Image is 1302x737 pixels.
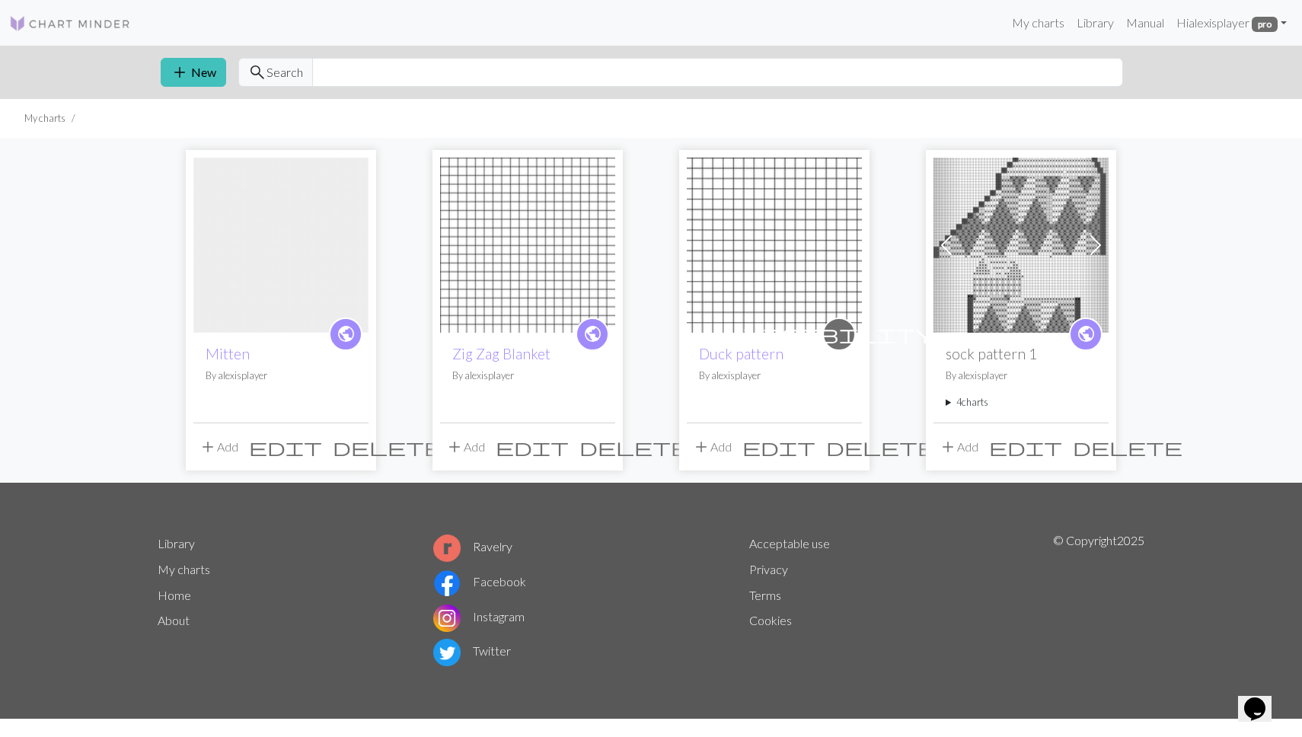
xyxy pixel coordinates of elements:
[687,432,737,461] button: Add
[946,345,1096,362] h2: sock pattern 1
[158,536,195,550] a: Library
[445,436,464,458] span: add
[1120,8,1170,38] a: Manual
[579,436,689,458] span: delete
[989,438,1062,456] i: Edit
[161,58,226,87] button: New
[193,158,369,333] img: Mitten
[933,158,1109,333] img: sock pattern 1
[199,436,217,458] span: add
[933,432,984,461] button: Add
[749,588,781,602] a: Terms
[327,432,448,461] button: Delete
[939,436,957,458] span: add
[821,432,941,461] button: Delete
[583,319,602,349] i: public
[1069,317,1103,351] a: public
[692,436,710,458] span: add
[193,432,244,461] button: Add
[433,574,526,589] a: Facebook
[158,562,210,576] a: My charts
[933,236,1109,250] a: sock pattern 1
[699,368,850,383] p: By alexisplayer
[984,432,1067,461] button: Edit
[749,536,830,550] a: Acceptable use
[1238,676,1287,722] iframe: chat widget
[687,236,862,250] a: Duck pattern
[826,436,936,458] span: delete
[1071,8,1120,38] a: Library
[749,613,792,627] a: Cookies
[249,438,322,456] i: Edit
[266,63,303,81] span: Search
[737,432,821,461] button: Edit
[158,588,191,602] a: Home
[433,605,461,632] img: Instagram logo
[1067,432,1188,461] button: Delete
[583,322,602,346] span: public
[946,368,1096,383] p: By alexisplayer
[452,368,603,383] p: By alexisplayer
[749,562,788,576] a: Privacy
[699,345,783,362] a: Duck pattern
[1077,322,1096,346] span: public
[1252,17,1278,32] span: pro
[329,317,362,351] a: public
[496,438,569,456] i: Edit
[744,322,934,346] span: visibility
[193,236,369,250] a: Mitten
[452,345,550,362] a: Zig Zag Blanket
[206,345,250,362] a: Mitten
[496,436,569,458] span: edit
[244,432,327,461] button: Edit
[1073,436,1182,458] span: delete
[1006,8,1071,38] a: My charts
[440,236,615,250] a: Zig Zag Blanket
[337,319,356,349] i: public
[946,395,1096,410] summary: 4charts
[333,436,442,458] span: delete
[433,539,512,554] a: Ravelry
[337,322,356,346] span: public
[742,436,815,458] span: edit
[1077,319,1096,349] i: public
[1170,8,1293,38] a: Hialexisplayer pro
[440,158,615,333] img: Zig Zag Blanket
[742,438,815,456] i: Edit
[9,14,131,33] img: Logo
[433,534,461,562] img: Ravelry logo
[206,368,356,383] p: By alexisplayer
[433,569,461,597] img: Facebook logo
[158,613,190,627] a: About
[24,111,65,126] li: My charts
[433,643,511,658] a: Twitter
[989,436,1062,458] span: edit
[574,432,694,461] button: Delete
[490,432,574,461] button: Edit
[440,432,490,461] button: Add
[744,319,934,349] i: private
[576,317,609,351] a: public
[171,62,189,83] span: add
[248,62,266,83] span: search
[433,609,525,624] a: Instagram
[1053,531,1144,670] p: © Copyright 2025
[687,158,862,333] img: Duck pattern
[249,436,322,458] span: edit
[433,639,461,666] img: Twitter logo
